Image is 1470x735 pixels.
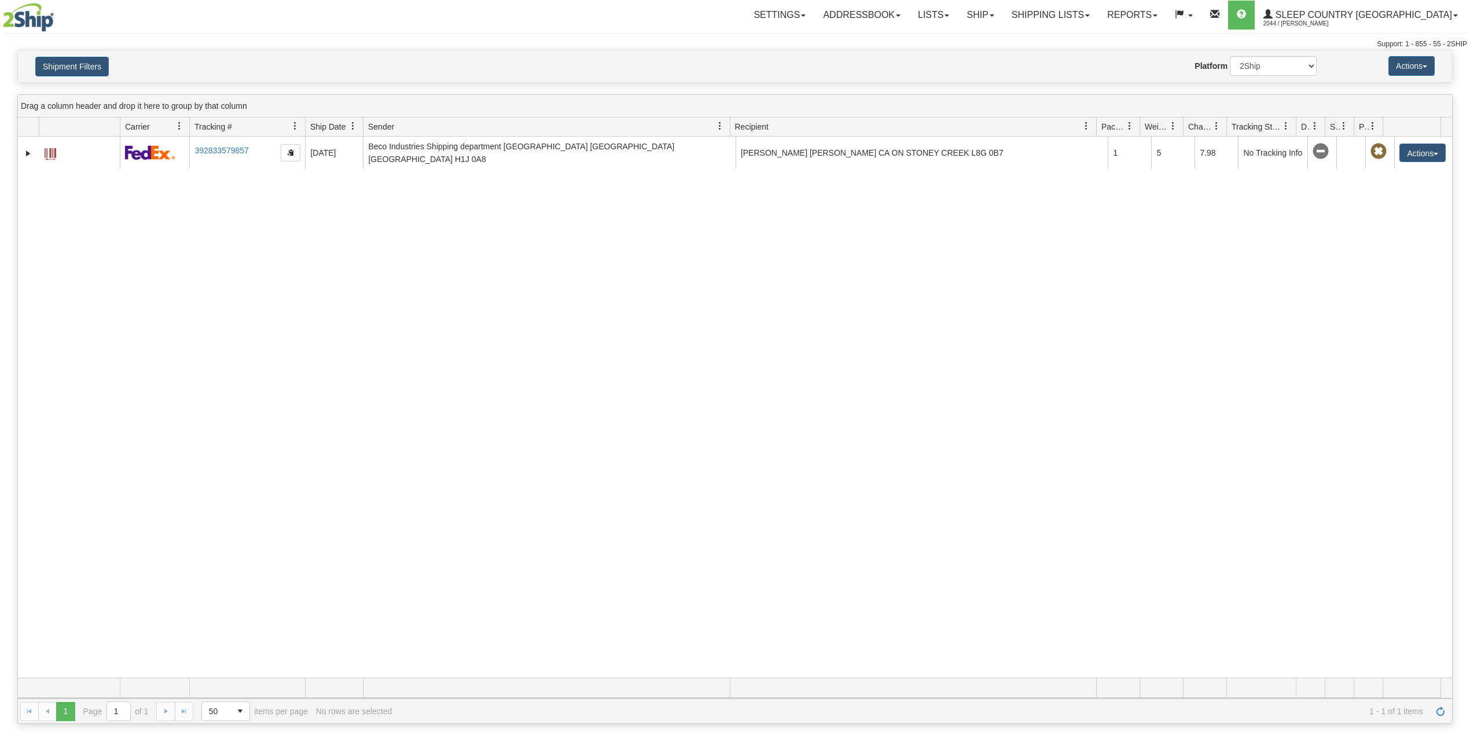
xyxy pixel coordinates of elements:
[56,702,75,721] span: Page 1
[745,1,814,30] a: Settings
[1255,1,1467,30] a: Sleep Country [GEOGRAPHIC_DATA] 2044 / [PERSON_NAME]
[1003,1,1098,30] a: Shipping lists
[1195,60,1228,72] label: Platform
[1273,10,1452,20] span: Sleep Country [GEOGRAPHIC_DATA]
[1359,121,1369,133] span: Pickup Status
[281,144,300,161] button: Copy to clipboard
[1399,144,1446,162] button: Actions
[1388,56,1435,76] button: Actions
[209,705,224,717] span: 50
[1370,144,1387,160] span: Pickup Not Assigned
[368,121,394,133] span: Sender
[231,702,249,721] span: select
[400,707,1423,716] span: 1 - 1 of 1 items
[194,146,248,155] a: 392833579857
[343,116,363,136] a: Ship Date filter column settings
[710,116,730,136] a: Sender filter column settings
[23,148,34,159] a: Expand
[1334,116,1354,136] a: Shipment Issues filter column settings
[1163,116,1183,136] a: Weight filter column settings
[1313,144,1329,160] span: No Tracking Info
[170,116,189,136] a: Carrier filter column settings
[45,143,56,161] a: Label
[35,57,109,76] button: Shipment Filters
[316,707,392,716] div: No rows are selected
[1363,116,1383,136] a: Pickup Status filter column settings
[1443,308,1469,427] iframe: chat widget
[305,137,363,169] td: [DATE]
[909,1,958,30] a: Lists
[363,137,736,169] td: Beco Industries Shipping department [GEOGRAPHIC_DATA] [GEOGRAPHIC_DATA] [GEOGRAPHIC_DATA] H1J 0A8
[735,121,769,133] span: Recipient
[1207,116,1226,136] a: Charge filter column settings
[1301,121,1311,133] span: Delivery Status
[107,702,130,721] input: Page 1
[201,701,250,721] span: Page sizes drop down
[1431,702,1450,721] a: Refresh
[194,121,232,133] span: Tracking #
[958,1,1002,30] a: Ship
[1232,121,1282,133] span: Tracking Status
[1120,116,1140,136] a: Packages filter column settings
[310,121,346,133] span: Ship Date
[83,701,149,721] span: Page of 1
[1101,121,1126,133] span: Packages
[1330,121,1340,133] span: Shipment Issues
[125,121,150,133] span: Carrier
[125,145,175,160] img: 2 - FedEx Express®
[285,116,305,136] a: Tracking # filter column settings
[1145,121,1169,133] span: Weight
[18,95,1452,117] div: grid grouping header
[201,701,308,721] span: items per page
[1276,116,1296,136] a: Tracking Status filter column settings
[1263,18,1350,30] span: 2044 / [PERSON_NAME]
[1151,137,1195,169] td: 5
[1076,116,1096,136] a: Recipient filter column settings
[1188,121,1212,133] span: Charge
[3,3,54,32] img: logo2044.jpg
[3,39,1467,49] div: Support: 1 - 855 - 55 - 2SHIP
[1108,137,1151,169] td: 1
[736,137,1108,169] td: [PERSON_NAME] [PERSON_NAME] CA ON STONEY CREEK L8G 0B7
[1098,1,1166,30] a: Reports
[1238,137,1307,169] td: No Tracking Info
[1195,137,1238,169] td: 7.98
[814,1,909,30] a: Addressbook
[1305,116,1325,136] a: Delivery Status filter column settings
